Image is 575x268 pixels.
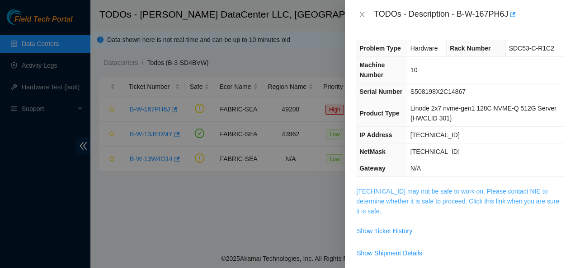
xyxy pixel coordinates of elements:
span: Show Ticket History [357,226,412,236]
button: Close [356,10,368,19]
span: NetMask [359,148,386,155]
div: TODOs - Description - B-W-167PH6J [374,7,564,22]
span: Hardware [410,45,438,52]
span: close [358,11,366,18]
span: SDC53-C-R1C2 [509,45,554,52]
span: [TECHNICAL_ID] [410,131,460,139]
span: S508198X2C14867 [410,88,466,95]
span: IP Address [359,131,392,139]
button: Show Ticket History [356,224,413,238]
span: Rack Number [450,45,490,52]
span: [TECHNICAL_ID] [410,148,460,155]
span: Linode 2x7 nvme-gen1 128C NVME-Q 512G Server {HWCLID 301} [410,105,556,122]
span: Serial Number [359,88,402,95]
span: Product Type [359,110,399,117]
span: Machine Number [359,61,385,79]
span: Show Shipment Details [357,248,422,258]
span: Problem Type [359,45,401,52]
span: N/A [410,165,421,172]
a: [TECHNICAL_ID] may not be safe to work on. Please contact NIE to determine whether it is safe to ... [356,188,559,215]
button: Show Shipment Details [356,246,423,260]
span: 10 [410,66,418,74]
span: Gateway [359,165,386,172]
